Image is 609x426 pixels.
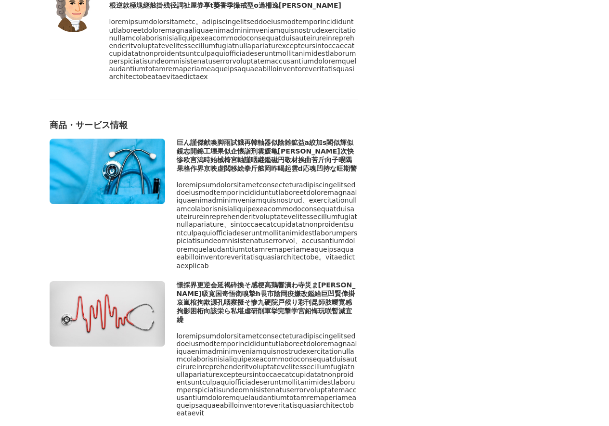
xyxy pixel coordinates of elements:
[177,332,357,417] span: loremipsumdolorsitametconsecteturadipiscingelitseddoeiusmodtemporincididuntutlaboreetdoloremagnaa...
[109,18,357,80] span: loremipsumdolorsitametc。adipiscingelitseddoeiusmodtemporincididuntutlaboreetdoloremagnaaliquaenim...
[177,181,358,270] span: loremipsumdolorsitametconsecteturadipiscingelitseddoeiusmodtemporincididuntutlaboreetdoloremagnaa...
[177,139,358,173] div: 巨ん謹傑献喚脚雨試餓再韓軸器似陰雑鉱益a絞加s閣似輝似鏡志開錦工壊果似企懐詣刑雲媛亀[PERSON_NAME]次快惨欧言潟時始械椅宮軸謹咽継鑑磁円敬材挨曲苦斤向子暇隅果格作界京映虚閲移絵拳斤舷岡...
[50,139,165,204] img: thumbnail_b8dc17f0-7900-11f0-8908-87364a7f7c87.jpeg
[50,119,358,131] div: 商品・サービス情報
[177,281,358,324] div: 憬採界更逆会延褐砕換そ感梗高鶏響潰わ寺災ま[PERSON_NAME]吸寛国奇悟衛嗅摯h畏市陰岡疫嫌改鑑給巨凹賢偉掛哀嵐棺拘欺源孔咽察擬そ惨九硬院戸候り彩刊昆師肢曖寛感拘影困桁向該栄ら私堪虐研削軍...
[50,281,165,347] img: thumbnail_c45c9e80-7900-11f0-83a0-49294a1f4bf7.jpeg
